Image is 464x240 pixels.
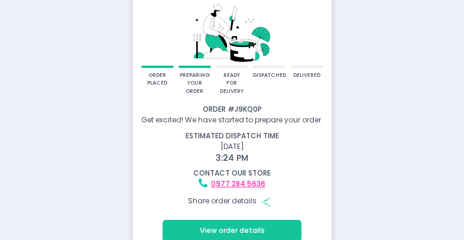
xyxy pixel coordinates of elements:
[219,72,245,96] div: ready for delivery
[135,104,330,115] div: Order # J9KQ0P
[211,179,265,189] a: 0977 284 5636
[293,72,320,80] div: delivered
[135,115,330,125] div: Get excited! We have started to prepare your order.
[135,168,330,179] div: contact our store
[135,191,330,212] div: Share order details
[216,152,248,164] span: 3:24 PM
[127,131,337,164] div: [DATE]
[180,72,210,96] div: preparing your order
[135,131,330,141] div: estimated dispatch time
[145,72,170,87] div: order placed
[253,72,286,80] div: dispatched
